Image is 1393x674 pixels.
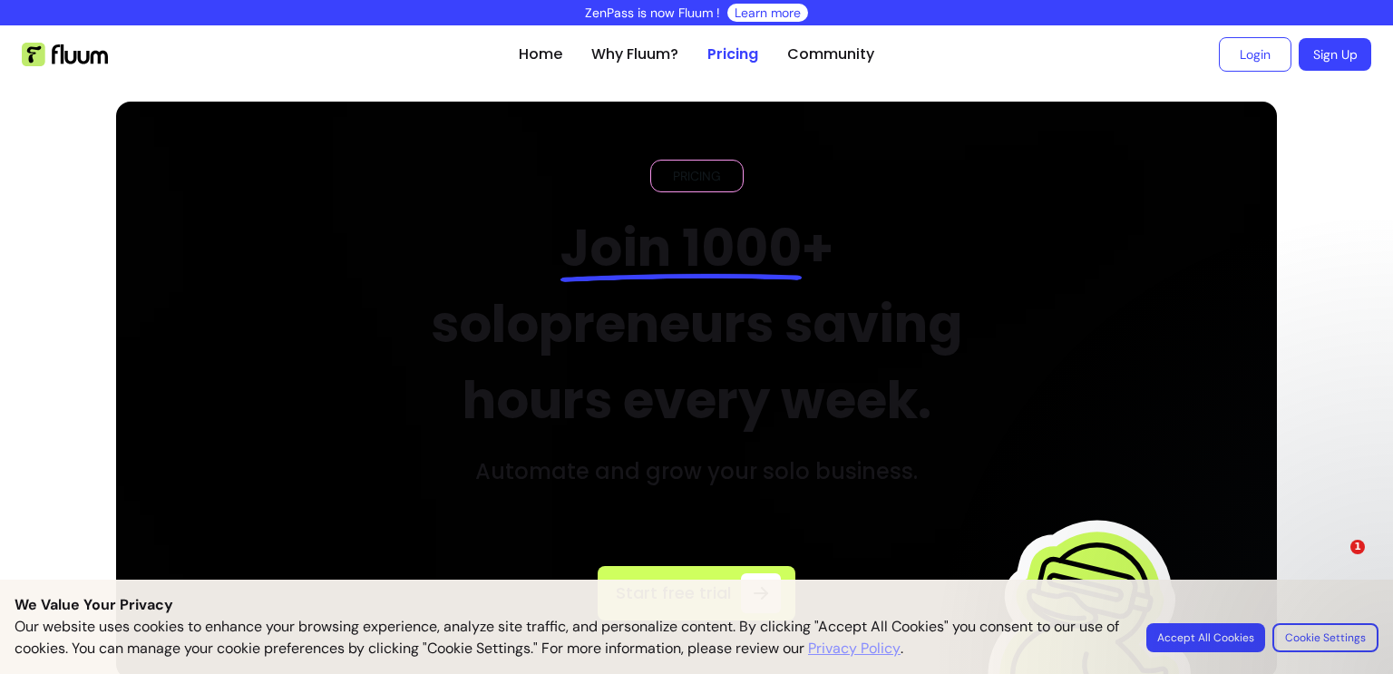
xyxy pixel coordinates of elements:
img: Fluum Logo [22,43,108,66]
a: Home [519,44,562,65]
a: Start free trial [598,566,795,620]
iframe: Intercom live chat [1313,540,1357,583]
a: Sign Up [1299,38,1371,71]
span: 1 [1350,540,1365,554]
button: Accept All Cookies [1146,623,1265,652]
a: Community [787,44,874,65]
a: Privacy Policy [808,638,901,659]
iframe: Intercom notifications message [1021,425,1384,625]
a: Login [1219,37,1291,72]
a: Why Fluum? [591,44,678,65]
span: PRICING [666,167,728,185]
button: Cookie Settings [1272,623,1378,652]
span: Join 1000 [560,212,802,284]
p: Our website uses cookies to enhance your browsing experience, analyze site traffic, and personali... [15,616,1125,659]
a: Pricing [707,44,758,65]
h2: + solopreneurs saving hours every week. [390,210,1004,439]
a: Learn more [735,4,801,22]
h3: Automate and grow your solo business. [475,457,918,486]
p: We Value Your Privacy [15,594,1378,616]
p: ZenPass is now Fluum ! [585,4,720,22]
